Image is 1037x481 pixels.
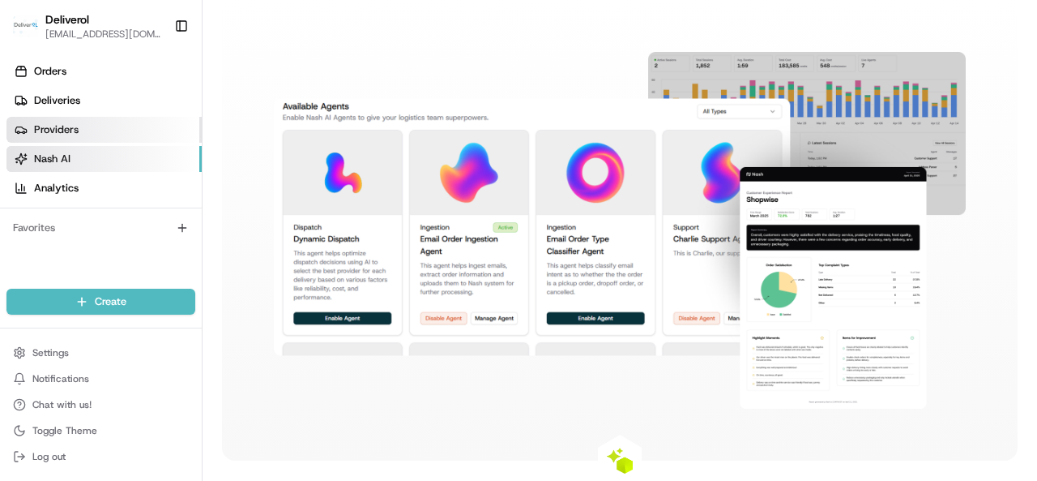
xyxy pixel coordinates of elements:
button: Chat with us! [6,393,195,416]
span: Nash AI [34,152,70,166]
img: Nash AI Logo [607,448,633,474]
span: Knowledge Base [32,234,124,251]
button: Create [6,289,195,315]
span: Pylon [161,274,196,286]
p: Welcome 👋 [16,64,295,90]
div: We're available if you need us! [55,170,205,183]
a: Providers [6,117,202,143]
button: Toggle Theme [6,419,195,442]
span: API Documentation [153,234,260,251]
div: 📗 [16,236,29,249]
button: Notifications [6,367,195,390]
button: Start new chat [275,159,295,178]
button: DeliverolDeliverol[EMAIL_ADDRESS][DOMAIN_NAME] [6,6,168,45]
img: Nash AI Dashboard [274,52,966,409]
div: Start new chat [55,154,266,170]
span: Settings [32,346,69,359]
div: 💻 [137,236,150,249]
a: 💻API Documentation [130,228,267,257]
button: Settings [6,341,195,364]
button: Log out [6,445,195,468]
a: 📗Knowledge Base [10,228,130,257]
img: 1736555255976-a54dd68f-1ca7-489b-9aae-adbdc363a1c4 [16,154,45,183]
div: Favorites [6,215,195,241]
a: Powered byPylon [114,273,196,286]
span: Notifications [32,372,89,385]
img: Nash [16,15,49,48]
span: Deliveries [34,93,80,108]
a: Orders [6,58,202,84]
a: Analytics [6,175,202,201]
span: Orders [34,64,66,79]
img: Deliverol [13,15,39,37]
span: Chat with us! [32,398,92,411]
input: Clear [42,104,267,121]
span: Analytics [34,181,79,195]
a: Deliveries [6,88,202,114]
span: Toggle Theme [32,424,97,437]
a: Nash AI [6,146,202,172]
span: Providers [34,122,79,137]
span: Create [95,294,126,309]
span: Log out [32,450,66,463]
button: Deliverol [45,11,89,28]
button: [EMAIL_ADDRESS][DOMAIN_NAME] [45,28,161,41]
